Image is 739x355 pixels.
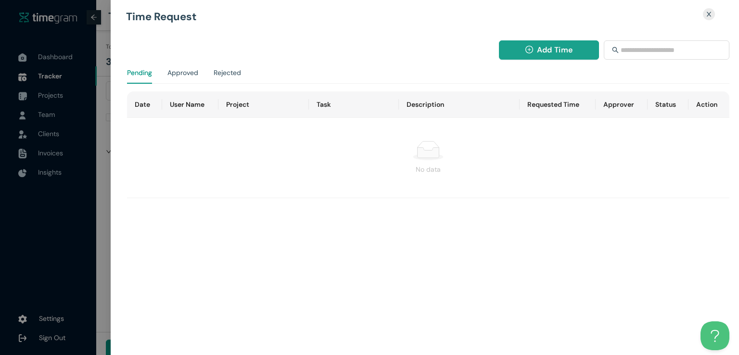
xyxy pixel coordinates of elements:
iframe: Toggle Customer Support [701,321,729,350]
span: search [612,47,619,53]
span: close [706,11,712,17]
div: Pending [127,67,152,78]
th: Date [127,91,162,118]
div: Rejected [214,67,241,78]
div: Approved [167,67,198,78]
th: User Name [162,91,218,118]
th: Task [309,91,399,118]
th: Action [688,91,730,118]
th: Approver [596,91,648,118]
h1: Time Request [126,12,624,22]
span: plus-circle [525,46,533,55]
button: plus-circleAdd Time [499,40,599,60]
div: No data [135,164,722,175]
span: Add Time [537,44,573,56]
th: Project [218,91,309,118]
button: Close [700,8,718,21]
th: Description [399,91,519,118]
th: Requested Time [520,91,596,118]
th: Status [648,91,688,118]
